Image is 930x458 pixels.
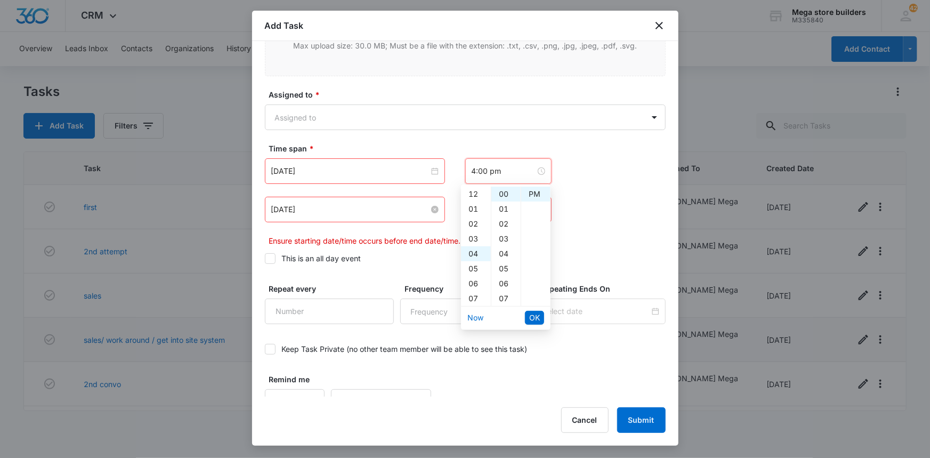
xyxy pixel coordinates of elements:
div: 03 [491,231,521,246]
div: 03 [461,231,491,246]
div: 01 [491,202,521,216]
div: 06 [491,276,521,291]
label: Repeating Ends On [540,283,670,294]
label: Frequency [405,283,534,294]
div: 05 [461,261,491,276]
input: Select date [543,306,650,317]
button: Submit [617,407,666,433]
div: This is an all day event [282,253,361,264]
label: Repeat every [269,283,399,294]
div: Keep Task Private (no other team member will be able to see this task) [282,343,528,355]
label: Assigned to [269,89,670,100]
span: close-circle [431,206,439,213]
h1: Add Task [265,19,304,32]
label: Time span [269,143,670,154]
input: Oct 10, 2025 [271,165,429,177]
button: close [653,19,666,32]
div: 05 [491,261,521,276]
div: 07 [491,291,521,306]
input: Oct 8, 2025 [271,204,429,215]
span: OK [529,312,540,324]
div: 00 [491,187,521,202]
div: 04 [461,246,491,261]
div: 12 [461,187,491,202]
a: Now [467,313,483,322]
input: 4:00 pm [472,165,536,177]
label: Remind me [269,374,329,385]
div: 01 [461,202,491,216]
p: Ensure starting date/time occurs before end date/time. [269,235,666,246]
div: 06 [461,276,491,291]
input: Number [265,299,394,324]
div: 02 [461,216,491,231]
input: Number [265,389,325,415]
div: 07 [461,291,491,306]
div: PM [521,187,551,202]
div: 04 [491,246,521,261]
button: OK [525,311,544,325]
button: Cancel [561,407,609,433]
div: 02 [491,216,521,231]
